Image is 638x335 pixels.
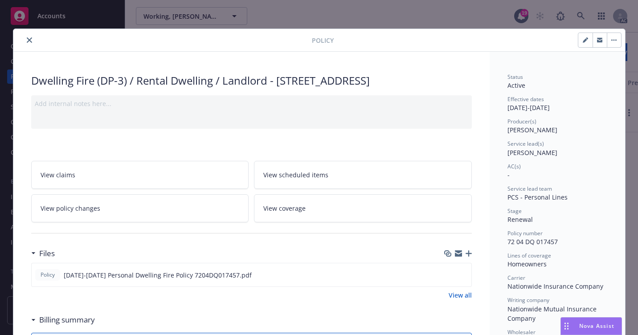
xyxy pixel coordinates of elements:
div: Dwelling Fire (DP-3) / Rental Dwelling / Landlord - [STREET_ADDRESS] [31,73,472,88]
button: Nova Assist [560,317,622,335]
span: Effective dates [507,95,544,103]
span: Active [507,81,525,90]
span: Status [507,73,523,81]
span: View coverage [263,204,306,213]
span: - [507,171,510,179]
span: Carrier [507,274,525,282]
span: Renewal [507,215,533,224]
span: Stage [507,207,522,215]
div: Drag to move [561,318,572,335]
span: View claims [41,170,75,180]
span: Producer(s) [507,118,536,125]
span: Writing company [507,296,549,304]
span: Policy [39,271,57,279]
h3: Billing summary [39,314,95,326]
span: AC(s) [507,163,521,170]
span: Service lead team [507,185,552,192]
a: View all [449,290,472,300]
a: View coverage [254,194,472,222]
a: View policy changes [31,194,249,222]
span: View scheduled items [263,170,328,180]
button: download file [446,270,453,280]
h3: Files [39,248,55,259]
span: Nova Assist [579,322,614,330]
span: [PERSON_NAME] [507,126,557,134]
a: View scheduled items [254,161,472,189]
div: Billing summary [31,314,95,326]
span: Policy number [507,229,543,237]
span: Policy [312,36,334,45]
button: close [24,35,35,45]
span: PCS - Personal Lines [507,193,568,201]
div: Add internal notes here... [35,99,468,108]
span: Nationwide Mutual Insurance Company [507,305,598,323]
span: Lines of coverage [507,252,551,259]
span: [DATE]-[DATE] Personal Dwelling Fire Policy 7204DQ017457.pdf [64,270,252,280]
div: Files [31,248,55,259]
span: Nationwide Insurance Company [507,282,603,290]
span: Service lead(s) [507,140,544,147]
button: preview file [460,270,468,280]
span: [PERSON_NAME] [507,148,557,157]
span: View policy changes [41,204,100,213]
span: Homeowners [507,260,547,268]
div: [DATE] - [DATE] [507,95,607,112]
span: 72 04 DQ 017457 [507,237,558,246]
a: View claims [31,161,249,189]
